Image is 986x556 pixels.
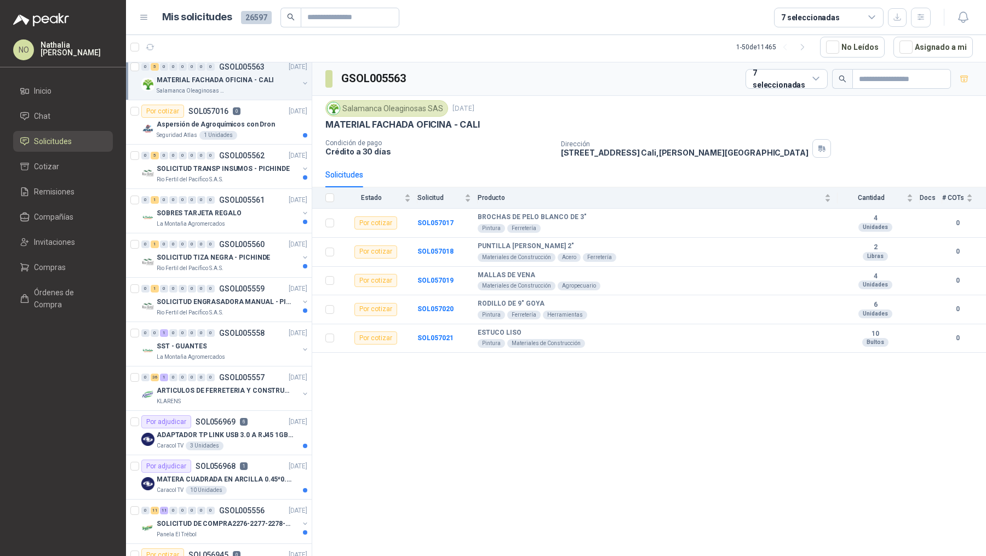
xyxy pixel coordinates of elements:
div: Por cotizar [354,216,397,230]
a: Remisiones [13,181,113,202]
div: 0 [188,507,196,514]
p: Caracol TV [157,442,184,450]
div: 0 [207,329,215,337]
span: Solicitud [417,194,462,202]
div: 1 [151,285,159,293]
p: Nathalia [PERSON_NAME] [41,41,113,56]
div: Agropecuario [558,282,600,290]
div: 0 [179,196,187,204]
div: Salamanca Oleaginosas SAS [325,100,448,117]
p: GSOL005562 [219,152,265,159]
p: [DATE] [452,104,474,114]
div: 0 [179,63,187,71]
a: 0 36 1 0 0 0 0 0 GSOL005557[DATE] Company LogoARTICULOS DE FERRETERIA Y CONSTRUCCION EN GENERALKL... [141,371,309,406]
span: Órdenes de Compra [34,286,102,311]
span: Chat [34,110,50,122]
div: 1 [160,329,168,337]
img: Company Logo [141,78,154,91]
div: 11 [160,507,168,514]
th: Cantidad [838,187,920,209]
div: 1 [151,240,159,248]
a: SOL057020 [417,305,454,313]
div: 0 [179,374,187,381]
p: GSOL005559 [219,285,265,293]
b: 0 [942,247,973,257]
p: SOLICITUD ENGRASADORA MANUAL - PICHINDE [157,297,293,307]
span: Compañías [34,211,73,223]
p: [DATE] [289,417,307,427]
div: 0 [141,196,150,204]
a: Inicio [13,81,113,101]
div: 0 [169,152,177,159]
p: Panela El Trébol [157,530,197,539]
th: Solicitud [417,187,478,209]
p: Salamanca Oleaginosas SAS [157,87,226,95]
a: 0 1 0 0 0 0 0 0 GSOL005559[DATE] Company LogoSOLICITUD ENGRASADORA MANUAL - PICHINDERio Fertil de... [141,282,309,317]
th: Estado [341,187,417,209]
b: SOL057021 [417,334,454,342]
b: 0 [942,304,973,314]
a: Compras [13,257,113,278]
span: Compras [34,261,66,273]
div: 0 [141,507,150,514]
b: PUNTILLA [PERSON_NAME] 2" [478,242,574,251]
span: Remisiones [34,186,74,198]
span: 26597 [241,11,272,24]
div: 0 [169,63,177,71]
div: Bultos [862,338,888,347]
a: Órdenes de Compra [13,282,113,315]
div: 0 [188,240,196,248]
a: SOL057017 [417,219,454,227]
b: 10 [838,330,913,339]
div: 1 [151,196,159,204]
div: 0 [179,329,187,337]
div: 0 [188,152,196,159]
div: 0 [169,374,177,381]
div: Herramientas [543,311,587,319]
div: 0 [188,63,196,71]
p: KLARENS [157,397,181,406]
a: Solicitudes [13,131,113,152]
p: Crédito a 30 días [325,147,552,156]
b: 0 [942,218,973,228]
div: 0 [188,285,196,293]
p: 1 [240,462,248,470]
div: 0 [169,196,177,204]
div: Unidades [858,223,892,232]
p: SST - GUANTES [157,341,207,352]
div: 5 [151,152,159,159]
p: [DATE] [289,506,307,516]
b: 0 [942,276,973,286]
a: Chat [13,106,113,127]
div: 0 [141,374,150,381]
p: [DATE] [289,284,307,294]
span: Inicio [34,85,51,97]
div: 3 Unidades [186,442,223,450]
p: GSOL005563 [219,63,265,71]
div: 0 [207,196,215,204]
b: 4 [838,214,913,223]
img: Company Logo [141,344,154,357]
div: 0 [169,285,177,293]
div: 0 [141,285,150,293]
div: Pintura [478,339,505,348]
div: 0 [188,196,196,204]
div: 0 [197,152,205,159]
div: Por cotizar [141,105,184,118]
a: Compañías [13,207,113,227]
a: 0 5 0 0 0 0 0 0 GSOL005563[DATE] Company LogoMATERIAL FACHADA OFICINA - CALISalamanca Oleaginosas... [141,60,309,95]
a: SOL057018 [417,248,454,255]
p: [STREET_ADDRESS] Cali , [PERSON_NAME][GEOGRAPHIC_DATA] [561,148,809,157]
div: 0 [160,285,168,293]
div: Ferretería [507,311,541,319]
a: SOL057019 [417,277,454,284]
a: Por adjudicarSOL0569681[DATE] Company LogoMATERA CUADRADA EN ARCILLA 0.45*0.45*0.40Caracol TV10 U... [126,455,312,500]
img: Company Logo [141,255,154,268]
div: 1 [160,374,168,381]
p: Rio Fertil del Pacífico S.A.S. [157,264,223,273]
span: # COTs [942,194,964,202]
div: NO [13,39,34,60]
div: Solicitudes [325,169,363,181]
